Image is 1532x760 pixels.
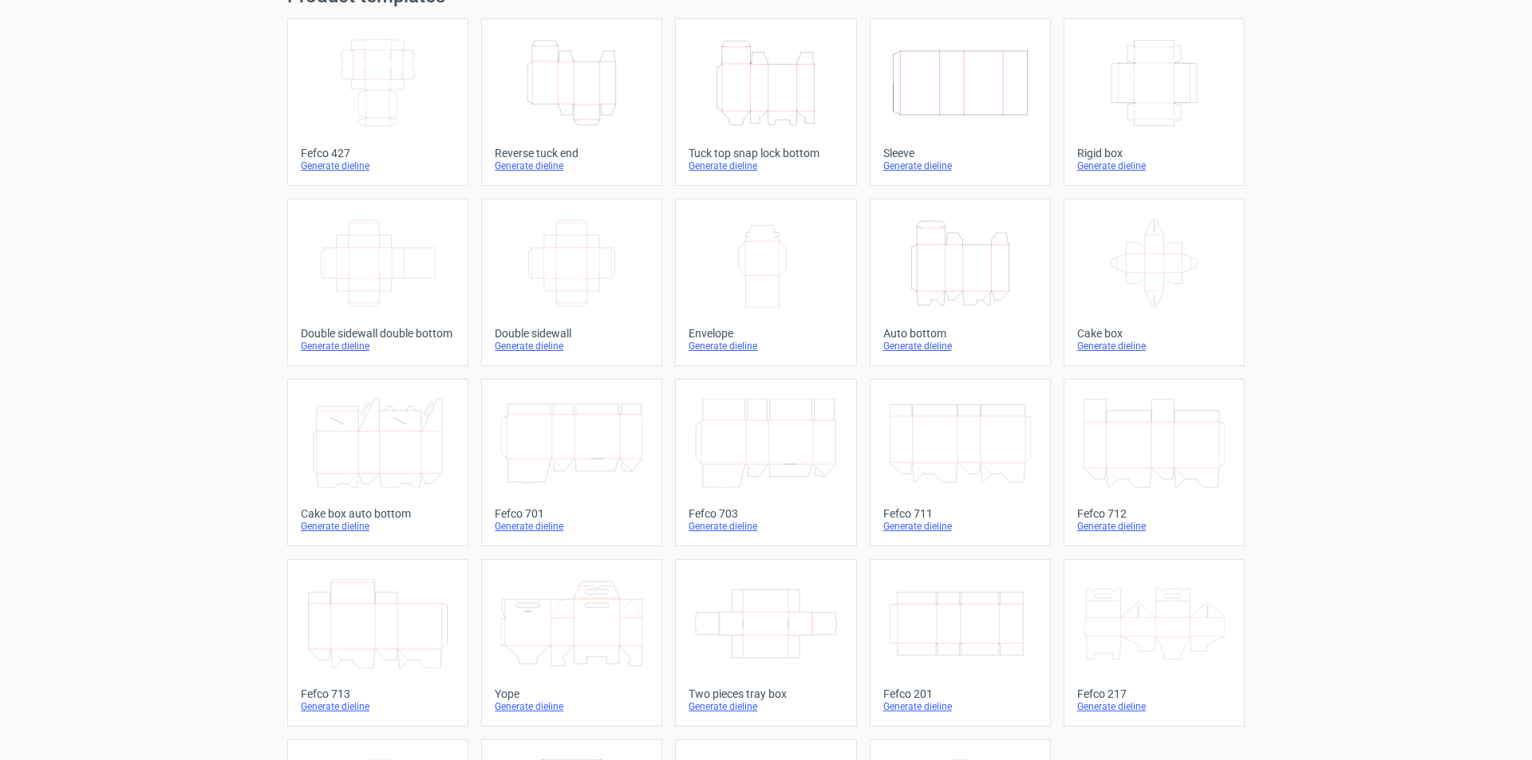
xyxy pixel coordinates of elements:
[495,340,649,352] div: Generate dieline
[689,687,843,700] div: Two pieces tray box
[883,327,1037,340] div: Auto bottom
[301,700,455,713] div: Generate dieline
[675,18,856,186] a: Tuck top snap lock bottomGenerate dieline
[495,687,649,700] div: Yope
[495,147,649,159] div: Reverse tuck end
[883,700,1037,713] div: Generate dieline
[287,18,468,186] a: Fefco 427Generate dieline
[870,18,1051,186] a: SleeveGenerate dieline
[1077,147,1231,159] div: Rigid box
[689,507,843,520] div: Fefco 703
[495,520,649,533] div: Generate dieline
[301,520,455,533] div: Generate dieline
[689,520,843,533] div: Generate dieline
[675,379,856,546] a: Fefco 703Generate dieline
[301,159,455,172] div: Generate dieline
[481,18,662,186] a: Reverse tuck endGenerate dieline
[883,507,1037,520] div: Fefco 711
[883,520,1037,533] div: Generate dieline
[870,559,1051,727] a: Fefco 201Generate dieline
[689,147,843,159] div: Tuck top snap lock bottom
[1077,327,1231,340] div: Cake box
[495,700,649,713] div: Generate dieline
[1064,199,1245,366] a: Cake boxGenerate dieline
[287,199,468,366] a: Double sidewall double bottomGenerate dieline
[1064,379,1245,546] a: Fefco 712Generate dieline
[1064,18,1245,186] a: Rigid boxGenerate dieline
[883,147,1037,159] div: Sleeve
[495,327,649,340] div: Double sidewall
[481,199,662,366] a: Double sidewallGenerate dieline
[1077,700,1231,713] div: Generate dieline
[870,199,1051,366] a: Auto bottomGenerate dieline
[689,327,843,340] div: Envelope
[883,159,1037,172] div: Generate dieline
[689,340,843,352] div: Generate dieline
[675,199,856,366] a: EnvelopeGenerate dieline
[675,559,856,727] a: Two pieces tray boxGenerate dieline
[301,327,455,340] div: Double sidewall double bottom
[689,700,843,713] div: Generate dieline
[301,147,455,159] div: Fefco 427
[301,687,455,700] div: Fefco 713
[481,379,662,546] a: Fefco 701Generate dieline
[883,340,1037,352] div: Generate dieline
[301,507,455,520] div: Cake box auto bottom
[1077,520,1231,533] div: Generate dieline
[481,559,662,727] a: YopeGenerate dieline
[1077,159,1231,172] div: Generate dieline
[495,159,649,172] div: Generate dieline
[287,559,468,727] a: Fefco 713Generate dieline
[1077,507,1231,520] div: Fefco 712
[1077,687,1231,700] div: Fefco 217
[495,507,649,520] div: Fefco 701
[689,159,843,172] div: Generate dieline
[301,340,455,352] div: Generate dieline
[1064,559,1245,727] a: Fefco 217Generate dieline
[883,687,1037,700] div: Fefco 201
[870,379,1051,546] a: Fefco 711Generate dieline
[287,379,468,546] a: Cake box auto bottomGenerate dieline
[1077,340,1231,352] div: Generate dieline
